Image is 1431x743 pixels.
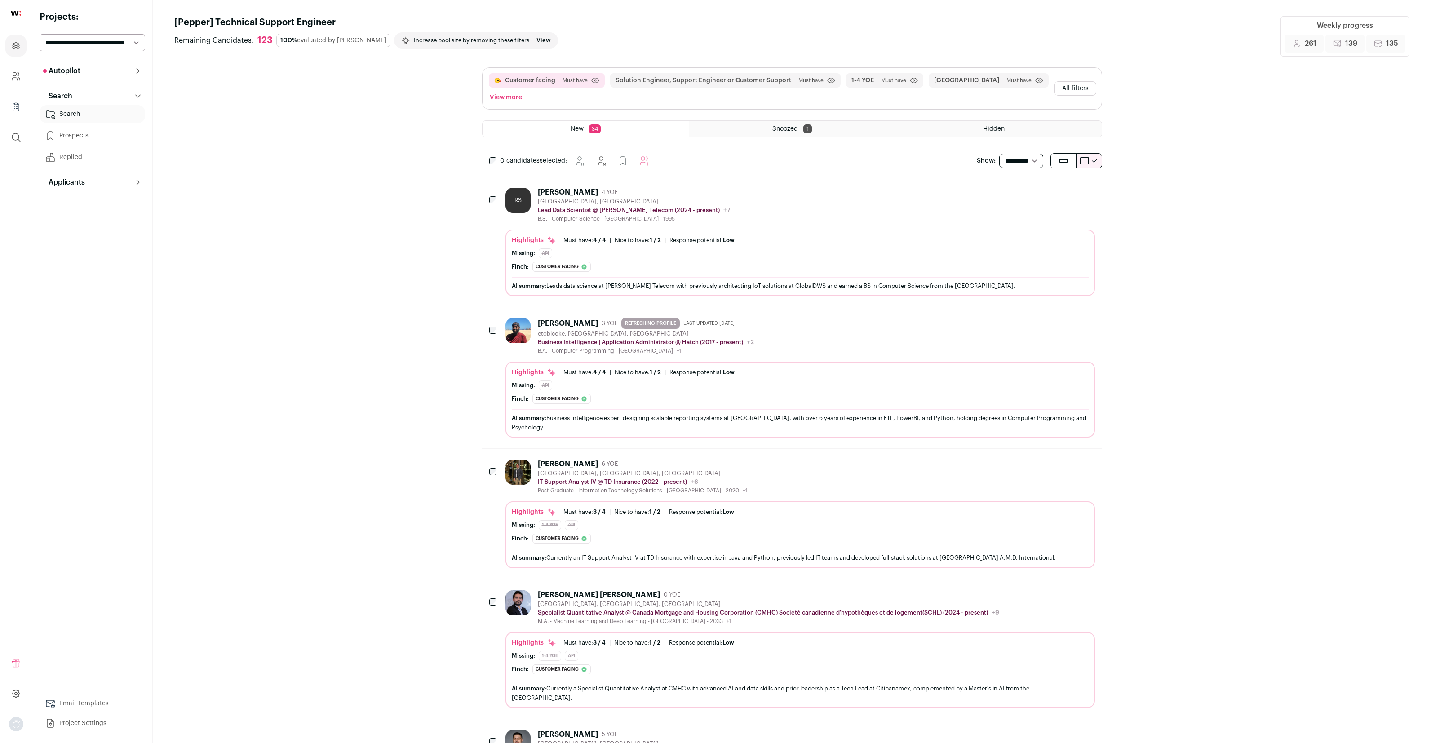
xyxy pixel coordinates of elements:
div: [PERSON_NAME] [538,188,598,197]
button: Solution Engineer, Support Engineer or Customer Support [616,76,791,85]
span: selected: [500,156,567,165]
span: +1 [727,619,731,624]
div: API [539,380,552,390]
span: 4 / 4 [593,369,606,375]
a: Prospects [40,127,145,145]
button: Search [40,87,145,105]
div: Response potential: [669,509,734,516]
span: 34 [589,124,601,133]
div: Weekly progress [1317,20,1373,31]
div: [GEOGRAPHIC_DATA], [GEOGRAPHIC_DATA], [GEOGRAPHIC_DATA] [538,470,748,477]
div: M.A. - Machine Learning and Deep Learning - [GEOGRAPHIC_DATA] - 2033 [538,618,999,625]
a: Hidden [895,121,1101,137]
div: [GEOGRAPHIC_DATA], [GEOGRAPHIC_DATA] [538,198,731,205]
span: 1 / 2 [650,369,661,375]
div: Must have: [563,509,606,516]
div: API [565,520,578,530]
span: +1 [743,488,748,493]
div: Missing: [512,250,535,257]
div: Customer facing [532,664,591,674]
div: Customer facing [532,394,591,404]
span: Must have [881,77,906,84]
span: +1 [677,348,682,354]
button: Autopilot [40,62,145,80]
div: [PERSON_NAME] [PERSON_NAME] [538,590,660,599]
div: API [565,651,578,661]
p: Specialist Quantitative Analyst @ Canada Mortgage and Housing Corporation (CMHC) Société canadien... [538,609,988,616]
span: 1 / 2 [650,237,661,243]
span: Low [723,237,735,243]
div: Customer facing [532,534,591,544]
div: Missing: [512,382,535,389]
div: 1-4 YOE [539,651,561,661]
button: [GEOGRAPHIC_DATA] [934,76,999,85]
div: Finch: [512,666,529,673]
button: All filters [1054,81,1096,96]
span: 1 / 2 [649,509,660,515]
div: Customer facing [532,262,591,272]
img: b1817e70a6ea51a9966095df2dd32418e6d0d2a7621148ea452da0613038da04.jpg [505,590,531,615]
span: 0 YOE [664,591,680,598]
a: View [536,37,551,44]
button: Snooze [571,152,589,170]
span: Hidden [983,126,1005,132]
div: Highlights [512,236,556,245]
a: Replied [40,148,145,166]
span: Must have [563,77,588,84]
a: [PERSON_NAME] 3 YOE REFRESHING PROFILE Last updated [DATE] etobicoke, [GEOGRAPHIC_DATA], [GEOGRAP... [505,318,1095,438]
span: AI summary: [512,555,546,561]
button: Applicants [40,173,145,191]
span: Remaining Candidates: [174,35,254,46]
img: 9f869e31a294411da24e8deb2028f9d95fdb5009bbc0a7553acb2334b12793d5 [505,318,531,343]
span: REFRESHING PROFILE [621,318,680,329]
div: API [539,248,552,258]
img: 21fb6fd91a3def026fd441dc6026000d3a2d374b423524857cb11803620be0b9.jpg [505,460,531,485]
span: Must have [798,77,824,84]
p: Search [43,91,72,102]
a: Company Lists [5,96,27,118]
div: B.S. - Computer Science - [GEOGRAPHIC_DATA] - 1995 [538,215,731,222]
span: AI summary: [512,686,546,691]
span: Low [723,369,735,375]
span: AI summary: [512,283,546,289]
div: [PERSON_NAME] [538,460,598,469]
div: Missing: [512,652,535,659]
span: 135 [1386,38,1398,49]
span: 3 / 4 [593,640,606,646]
a: Snoozed 1 [689,121,895,137]
div: Must have: [563,639,606,646]
span: 3 YOE [602,320,618,327]
div: Nice to have: [614,509,660,516]
span: 1 / 2 [649,640,660,646]
div: Highlights [512,368,556,377]
span: 1 [803,124,812,133]
div: Currently a Specialist Quantitative Analyst at CMHC with advanced AI and data skills and prior le... [512,684,1089,703]
div: 1-4 YOE [539,520,561,530]
div: Response potential: [669,369,735,376]
span: Low [722,509,734,515]
div: Nice to have: [614,639,660,646]
h2: Projects: [40,11,145,23]
img: wellfound-shorthand-0d5821cbd27db2630d0214b213865d53afaa358527fdda9d0ea32b1df1b89c2c.svg [11,11,21,16]
div: Business Intelligence expert designing scalable reporting systems at [GEOGRAPHIC_DATA], with over... [512,413,1089,432]
div: Finch: [512,263,529,270]
button: Add to Autopilot [635,152,653,170]
span: 3 / 4 [593,509,606,515]
span: +7 [723,207,731,213]
button: Customer facing [505,76,555,85]
p: Business Intelligence | Application Administrator @ Hatch (2017 - present) [538,339,743,346]
div: B.A. - Computer Programming - [GEOGRAPHIC_DATA] [538,347,754,354]
span: +6 [691,479,698,485]
div: [PERSON_NAME] [538,319,598,328]
div: 123 [257,35,273,46]
div: RS [505,188,531,213]
p: Applicants [43,177,85,188]
a: Projects [5,35,27,57]
span: Last updated [DATE] [683,320,735,327]
ul: | | [563,369,735,376]
div: Highlights [512,508,556,517]
img: nopic.png [9,717,23,731]
a: RS [PERSON_NAME] 4 YOE [GEOGRAPHIC_DATA], [GEOGRAPHIC_DATA] Lead Data Scientist @ [PERSON_NAME] T... [505,188,1095,296]
span: 4 / 4 [593,237,606,243]
h1: [Pepper] Technical Support Engineer [174,16,558,29]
